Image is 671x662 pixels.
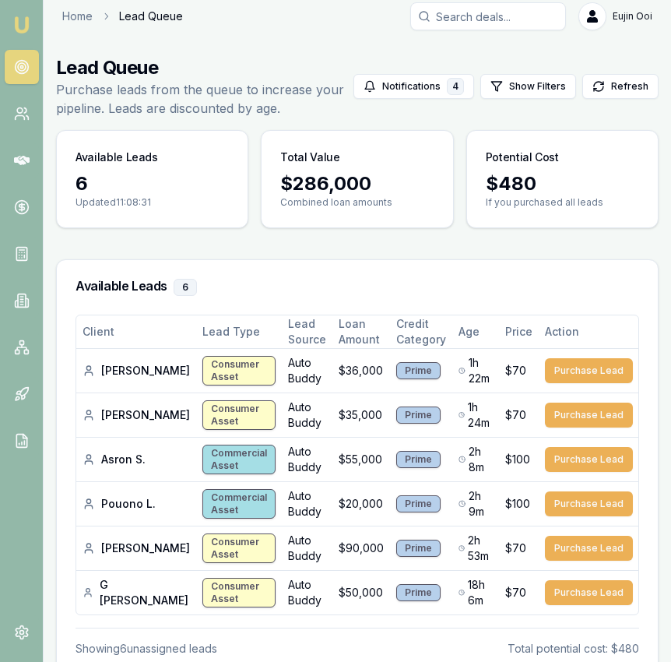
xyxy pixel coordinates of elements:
span: 2h 8m [469,444,493,475]
th: Age [452,315,499,349]
th: Action [539,315,639,349]
span: 2h 53m [468,533,493,564]
h3: Available Leads [76,279,639,296]
button: Show Filters [480,74,576,99]
td: Auto Buddy [282,438,332,482]
button: Purchase Lead [545,580,633,605]
img: emu-icon-u.png [12,16,31,34]
div: [PERSON_NAME] [83,363,190,379]
div: Prime [396,540,441,557]
td: $90,000 [332,526,390,571]
h3: Available Leads [76,150,158,165]
div: Showing 6 unassigned lead s [76,641,217,657]
div: Asron S. [83,452,190,467]
div: Consumer Asset [202,356,276,386]
div: Prime [396,451,441,468]
td: Auto Buddy [282,393,332,438]
button: Purchase Lead [545,491,633,516]
div: Pouono L. [83,496,190,512]
div: [PERSON_NAME] [83,407,190,423]
button: Purchase Lead [545,447,633,472]
nav: breadcrumb [62,9,183,24]
span: $70 [505,407,526,423]
div: Prime [396,495,441,512]
td: Auto Buddy [282,526,332,571]
p: If you purchased all leads [486,196,639,209]
span: $70 [505,585,526,600]
input: Search deals [410,2,566,30]
td: $36,000 [332,349,390,393]
span: 2h 9m [469,488,493,519]
div: 6 [76,171,229,196]
td: Auto Buddy [282,349,332,393]
th: Credit Category [390,315,452,349]
th: Lead Type [196,315,282,349]
div: Prime [396,362,441,379]
h1: Lead Queue [56,55,353,80]
p: Purchase leads from the queue to increase your pipeline. Leads are discounted by age. [56,80,353,118]
div: $ 480 [486,171,639,196]
span: $100 [505,496,530,512]
th: Lead Source [282,315,332,349]
button: Purchase Lead [545,358,633,383]
span: $70 [505,541,526,556]
th: Price [499,315,539,349]
span: $100 [505,452,530,467]
div: Total potential cost: $480 [508,641,639,657]
span: 18h 6m [468,577,493,608]
div: Consumer Asset [202,578,276,607]
div: 6 [174,279,197,296]
button: Purchase Lead [545,403,633,428]
p: Combined loan amounts [280,196,434,209]
td: $55,000 [332,438,390,482]
a: Home [62,9,93,24]
div: 4 [447,78,464,95]
td: Auto Buddy [282,482,332,526]
button: Notifications4 [353,74,474,99]
span: 1h 24m [468,400,493,431]
th: Loan Amount [332,315,390,349]
th: Client [76,315,196,349]
td: Auto Buddy [282,571,332,615]
span: Lead Queue [119,9,183,24]
h3: Potential Cost [486,150,559,165]
td: $20,000 [332,482,390,526]
div: [PERSON_NAME] [83,541,190,556]
div: Consumer Asset [202,533,276,563]
span: $70 [505,363,526,379]
div: Prime [396,584,441,601]
td: $35,000 [332,393,390,438]
p: Updated 11:08:31 [76,196,229,209]
h3: Total Value [280,150,339,165]
div: G [PERSON_NAME] [83,577,190,608]
div: Prime [396,407,441,424]
span: 1h 22m [469,355,493,386]
button: Refresh [582,74,659,99]
div: $ 286,000 [280,171,434,196]
div: Commercial Asset [202,489,276,519]
span: Eujin Ooi [613,10,652,23]
div: Consumer Asset [202,400,276,430]
div: Commercial Asset [202,445,276,474]
td: $50,000 [332,571,390,615]
button: Purchase Lead [545,536,633,561]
